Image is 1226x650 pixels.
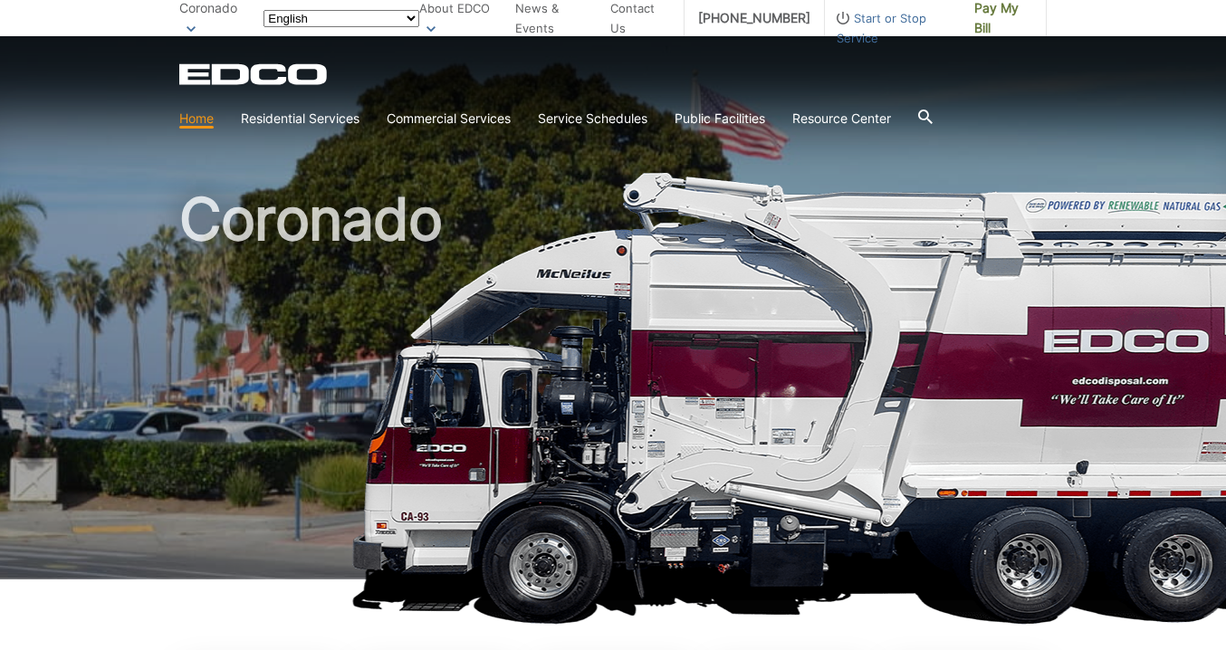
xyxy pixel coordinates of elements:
a: Commercial Services [387,109,511,129]
a: EDCD logo. Return to the homepage. [179,63,330,85]
h1: Coronado [179,190,1047,588]
a: Service Schedules [538,109,647,129]
select: Select a language [263,10,419,27]
a: Resource Center [792,109,891,129]
a: Residential Services [241,109,359,129]
a: Home [179,109,214,129]
a: Public Facilities [675,109,765,129]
